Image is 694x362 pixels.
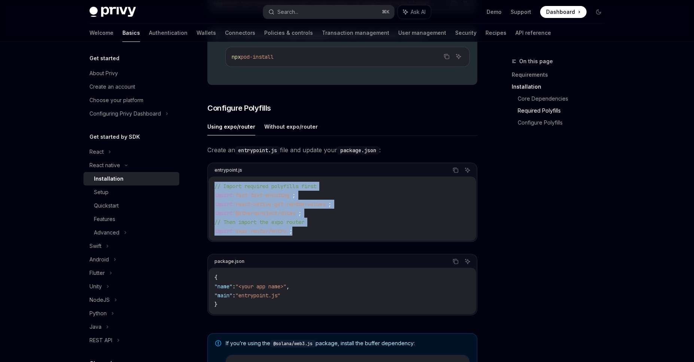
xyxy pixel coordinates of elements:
div: Features [94,215,115,224]
a: Required Polyfills [518,105,611,117]
span: 'react-native-get-random-values' [232,201,328,208]
span: , [286,283,289,290]
span: Create an file and update your : [207,145,477,155]
span: import [214,210,232,217]
a: Support [511,8,531,16]
button: Using expo/router [207,118,255,135]
a: Features [83,212,179,226]
div: Configuring Privy Dashboard [89,109,161,118]
span: : [232,292,235,299]
button: Search...⌘K [263,5,394,19]
a: Installation [512,81,611,93]
a: Installation [83,172,179,185]
svg: Note [215,340,221,346]
a: Transaction management [322,24,389,42]
a: Choose your platform [83,93,179,107]
span: 'fast-text-encoding' [232,192,292,199]
button: Copy the contents from the code block [451,257,460,266]
a: Configure Polyfills [518,117,611,129]
a: Basics [122,24,140,42]
span: If you’re using the package, install the buffer dependency: [226,340,469,347]
div: NodeJS [89,295,110,304]
div: Swift [89,242,101,251]
div: Choose your platform [89,96,143,105]
h5: Get started [89,54,119,63]
a: Security [455,24,477,42]
span: 'expo-router/entry' [232,228,289,234]
div: Quickstart [94,201,119,210]
button: Toggle dark mode [593,6,605,18]
div: React [89,147,104,156]
span: npx [232,53,241,60]
span: ; [289,228,292,234]
div: Unity [89,282,102,291]
code: package.json [337,146,379,154]
div: Java [89,322,101,331]
a: Authentication [149,24,188,42]
span: "main" [214,292,232,299]
div: About Privy [89,69,118,78]
a: Dashboard [540,6,587,18]
a: User management [398,24,446,42]
span: import [214,201,232,208]
code: entrypoint.js [235,146,280,154]
a: Demo [487,8,502,16]
span: '@ethersproject/shims' [232,210,298,217]
div: entrypoint.js [214,165,242,175]
div: React native [89,161,120,170]
div: Setup [94,188,109,197]
img: dark logo [89,7,136,17]
span: // Import required polyfills first [214,183,316,190]
span: ; [328,201,331,208]
div: Flutter [89,269,105,277]
span: "name" [214,283,232,290]
span: ; [292,192,295,199]
span: import [214,192,232,199]
h5: Get started by SDK [89,132,140,141]
div: Search... [277,7,298,16]
a: Create an account [83,80,179,93]
span: ⌘ K [382,9,390,15]
div: REST API [89,336,112,345]
span: On this page [519,57,553,66]
a: Recipes [486,24,506,42]
code: @solana/web3.js [270,340,316,347]
div: Python [89,309,107,318]
button: Ask AI [398,5,431,19]
span: Configure Polyfills [207,103,271,113]
button: Ask AI [454,52,463,61]
span: : [232,283,235,290]
a: Core Dependencies [518,93,611,105]
span: Ask AI [411,8,426,16]
a: Wallets [197,24,216,42]
a: Quickstart [83,199,179,212]
span: ; [298,210,301,217]
button: Copy the contents from the code block [442,52,451,61]
a: API reference [515,24,551,42]
div: Create an account [89,82,135,91]
button: Without expo/router [264,118,318,135]
a: About Privy [83,67,179,80]
button: Ask AI [463,257,472,266]
div: package.json [214,257,244,266]
div: Android [89,255,109,264]
span: // Then import the expo router [214,219,304,226]
a: Policies & controls [264,24,313,42]
span: "entrypoint.js" [235,292,280,299]
span: { [214,274,217,281]
div: Advanced [94,228,119,237]
button: Copy the contents from the code block [451,165,460,175]
span: Dashboard [546,8,575,16]
span: } [214,301,217,308]
span: "<your app name>" [235,283,286,290]
button: Ask AI [463,165,472,175]
span: import [214,228,232,234]
div: Installation [94,174,124,183]
a: Setup [83,185,179,199]
a: Welcome [89,24,113,42]
a: Connectors [225,24,255,42]
a: Requirements [512,69,611,81]
span: pod-install [241,53,274,60]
